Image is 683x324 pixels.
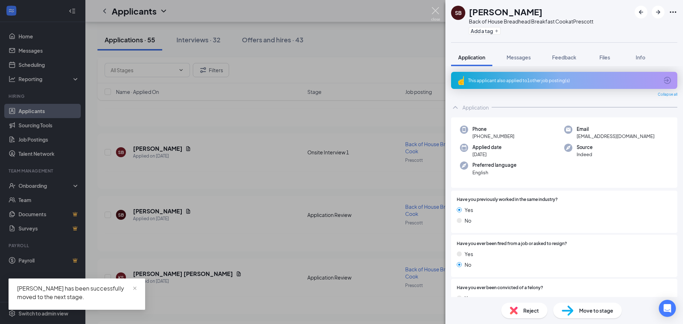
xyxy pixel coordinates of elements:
[465,206,473,214] span: Yes
[458,54,485,60] span: Application
[457,285,543,291] span: Have you ever been convicted of a felony?
[469,6,542,18] h1: [PERSON_NAME]
[663,76,672,85] svg: ArrowCircle
[523,307,539,314] span: Reject
[462,104,489,111] div: Application
[472,133,514,140] span: [PHONE_NUMBER]
[658,92,677,97] span: Collapse all
[636,54,645,60] span: Info
[472,169,517,176] span: English
[465,217,471,224] span: No
[455,9,462,16] div: SB
[494,29,499,33] svg: Plus
[577,151,593,158] span: Indeed
[132,286,137,291] span: close
[465,261,471,269] span: No
[659,300,676,317] div: Open Intercom Messenger
[599,54,610,60] span: Files
[507,54,531,60] span: Messages
[472,161,517,169] span: Preferred language
[577,126,655,133] span: Email
[17,284,137,301] div: [PERSON_NAME] has been successfully moved to the next stage.
[472,126,514,133] span: Phone
[469,18,593,25] div: Back of House Breadhead Breakfast Cook at Prescott
[457,196,558,203] span: Have you previously worked in the same industry?
[669,8,677,16] svg: Ellipses
[637,8,645,16] svg: ArrowLeftNew
[472,144,502,151] span: Applied date
[577,144,593,151] span: Source
[552,54,576,60] span: Feedback
[579,307,613,314] span: Move to stage
[465,294,473,302] span: Yes
[652,6,665,18] button: ArrowRight
[472,151,502,158] span: [DATE]
[469,27,501,34] button: PlusAdd a tag
[635,6,647,18] button: ArrowLeftNew
[457,240,567,247] span: Have you ever been fired from a job or asked to resign?
[451,103,460,112] svg: ChevronUp
[465,250,473,258] span: Yes
[577,133,655,140] span: [EMAIL_ADDRESS][DOMAIN_NAME]
[468,78,659,84] div: This applicant also applied to 1 other job posting(s)
[654,8,662,16] svg: ArrowRight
